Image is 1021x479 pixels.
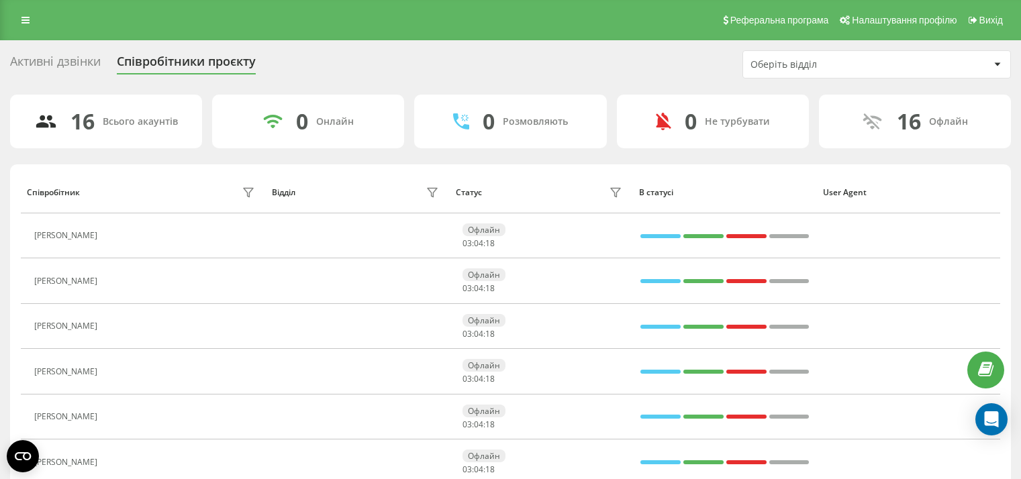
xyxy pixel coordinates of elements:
[463,374,495,384] div: : :
[463,405,505,417] div: Офлайн
[316,116,354,127] div: Онлайн
[730,15,829,25] span: Реферальна програма
[463,268,505,281] div: Офлайн
[485,419,495,430] span: 18
[897,109,921,134] div: 16
[463,420,495,429] div: : :
[485,282,495,294] span: 18
[463,328,472,339] span: 03
[463,284,495,293] div: : :
[34,412,101,421] div: [PERSON_NAME]
[456,188,482,197] div: Статус
[639,188,810,197] div: В статусі
[483,109,495,134] div: 0
[34,276,101,286] div: [PERSON_NAME]
[823,188,994,197] div: User Agent
[463,314,505,327] div: Офлайн
[70,109,95,134] div: 16
[463,449,505,462] div: Офлайн
[485,464,495,475] span: 18
[474,328,483,339] span: 04
[463,465,495,474] div: : :
[463,464,472,475] span: 03
[463,373,472,384] span: 03
[103,116,178,127] div: Всього акаунтів
[463,239,495,248] div: : :
[685,109,697,134] div: 0
[34,321,101,331] div: [PERSON_NAME]
[975,403,1008,435] div: Open Intercom Messenger
[485,328,495,339] span: 18
[705,116,770,127] div: Не турбувати
[485,237,495,249] span: 18
[272,188,295,197] div: Відділ
[485,373,495,384] span: 18
[474,282,483,294] span: 04
[750,59,911,70] div: Оберіть відділ
[34,458,101,467] div: [PERSON_NAME]
[117,54,256,75] div: Співробітники проєкту
[463,237,472,249] span: 03
[474,237,483,249] span: 04
[979,15,1003,25] span: Вихід
[463,282,472,294] span: 03
[7,440,39,472] button: Open CMP widget
[27,188,80,197] div: Співробітник
[474,419,483,430] span: 04
[474,373,483,384] span: 04
[463,359,505,372] div: Офлайн
[463,419,472,430] span: 03
[10,54,101,75] div: Активні дзвінки
[34,231,101,240] div: [PERSON_NAME]
[463,223,505,236] div: Офлайн
[474,464,483,475] span: 04
[34,367,101,376] div: [PERSON_NAME]
[503,116,568,127] div: Розмовляють
[852,15,957,25] span: Налаштування профілю
[463,329,495,339] div: : :
[296,109,308,134] div: 0
[929,116,968,127] div: Офлайн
